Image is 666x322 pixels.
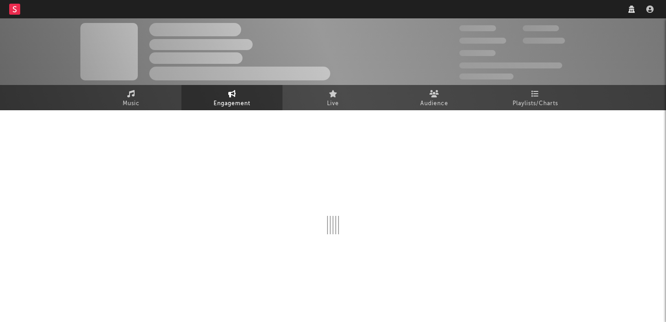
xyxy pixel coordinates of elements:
[181,85,282,110] a: Engagement
[485,85,586,110] a: Playlists/Charts
[459,62,562,68] span: 50,000,000 Monthly Listeners
[459,25,496,31] span: 300,000
[327,98,339,109] span: Live
[384,85,485,110] a: Audience
[214,98,250,109] span: Engagement
[123,98,140,109] span: Music
[282,85,384,110] a: Live
[420,98,448,109] span: Audience
[459,50,496,56] span: 100,000
[513,98,558,109] span: Playlists/Charts
[80,85,181,110] a: Music
[523,25,559,31] span: 100,000
[523,38,565,44] span: 1,000,000
[459,38,506,44] span: 50,000,000
[459,73,514,79] span: Jump Score: 85.0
